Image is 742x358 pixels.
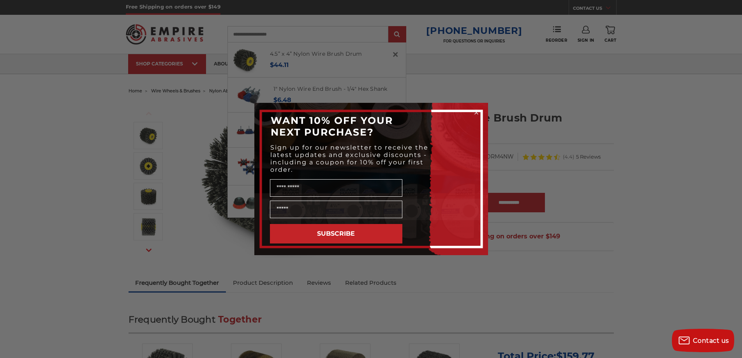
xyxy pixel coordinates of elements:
span: Contact us [693,337,729,344]
button: SUBSCRIBE [270,224,402,243]
span: WANT 10% OFF YOUR NEXT PURCHASE? [271,115,393,138]
input: Email [270,201,402,218]
button: Contact us [672,329,734,352]
span: Sign up for our newsletter to receive the latest updates and exclusive discounts - including a co... [270,144,428,173]
button: Close dialog [472,109,480,116]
